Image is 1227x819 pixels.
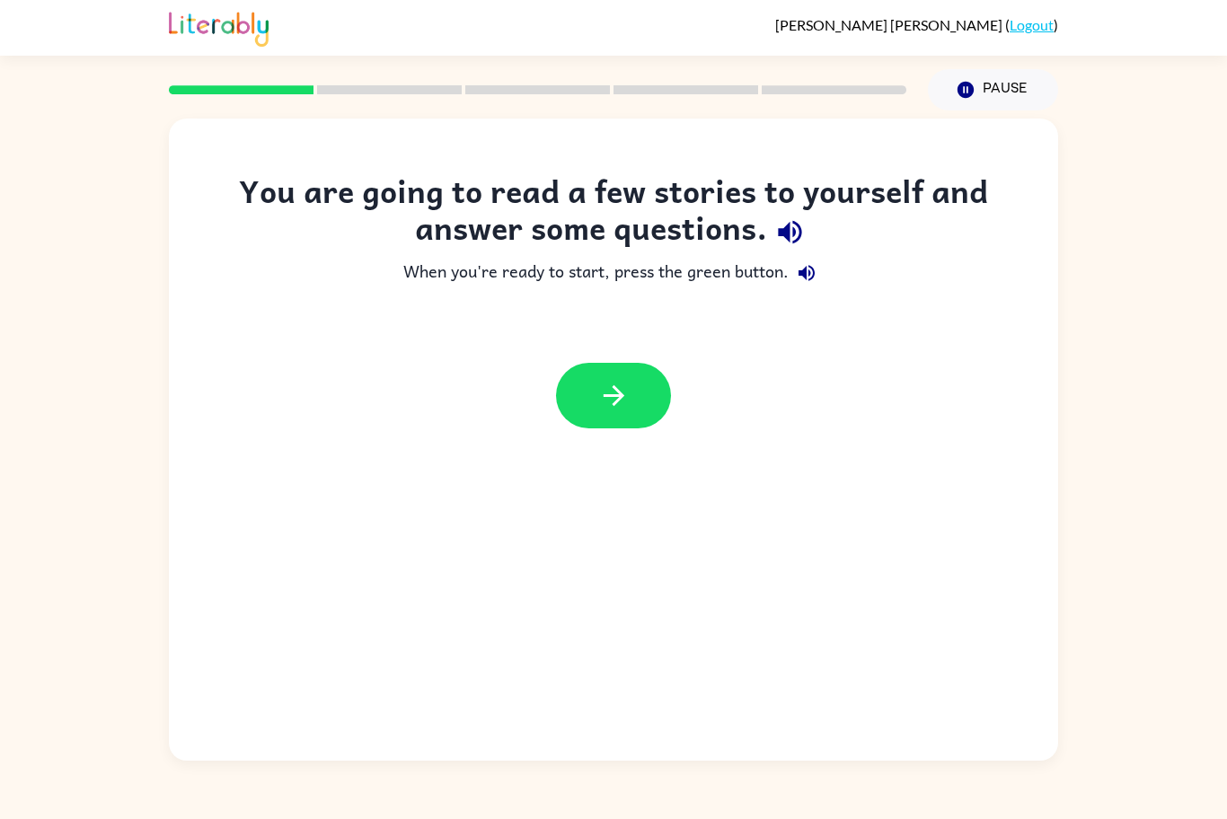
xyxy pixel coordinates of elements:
[775,16,1005,33] span: [PERSON_NAME] [PERSON_NAME]
[205,172,1022,255] div: You are going to read a few stories to yourself and answer some questions.
[169,7,269,47] img: Literably
[775,16,1058,33] div: ( )
[928,69,1058,110] button: Pause
[205,255,1022,291] div: When you're ready to start, press the green button.
[1010,16,1054,33] a: Logout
